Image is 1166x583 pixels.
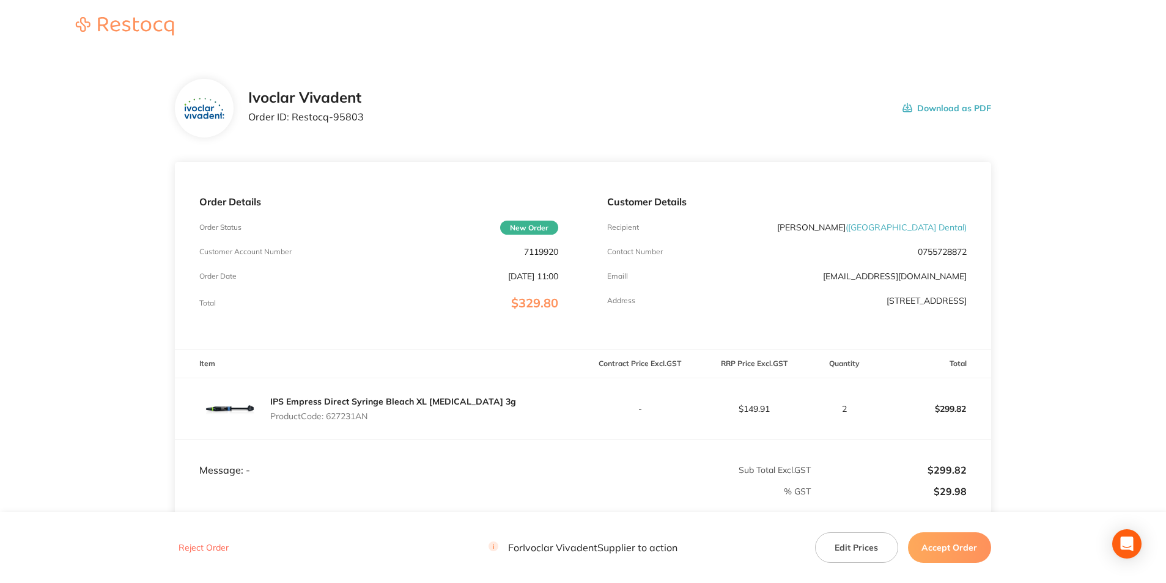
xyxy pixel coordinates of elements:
a: [EMAIL_ADDRESS][DOMAIN_NAME] [823,271,967,282]
p: % GST [175,486,811,496]
p: $299.82 [877,394,991,424]
button: Edit Prices [815,532,898,563]
button: Reject Order [175,543,232,554]
p: [STREET_ADDRESS] [887,296,967,306]
p: Total [199,299,216,307]
th: Total [877,350,991,378]
p: Order Status [199,223,242,232]
button: Accept Order [908,532,991,563]
p: Customer Account Number [199,248,292,256]
span: New Order [500,221,558,235]
div: Open Intercom Messenger [1112,529,1142,559]
th: Contract Price Excl. GST [583,350,697,378]
p: Contact Number [607,248,663,256]
img: ZTZpajdpOQ [184,98,224,119]
p: For Ivoclar Vivadent Supplier to action [489,542,677,554]
p: [PERSON_NAME] [777,222,967,232]
th: RRP Price Excl. GST [697,350,811,378]
a: IPS Empress Direct Syringe Bleach XL [MEDICAL_DATA] 3g [270,396,516,407]
p: Sub Total Excl. GST [583,465,811,475]
p: Customer Details [607,196,966,207]
p: $149.91 [698,404,811,414]
a: Restocq logo [64,17,186,37]
p: 0755728872 [918,247,967,257]
p: Order Date [199,272,237,280]
p: Order ID: Restocq- 95803 [248,111,364,122]
h2: Ivoclar Vivadent [248,89,364,106]
p: 2 [812,404,876,414]
td: Message: - [175,439,583,476]
th: Item [175,350,583,378]
p: Address [607,296,635,305]
p: [DATE] 11:00 [508,271,558,281]
p: Product Code: 627231AN [270,411,516,421]
p: Emaill [607,272,628,280]
p: Order Details [199,196,558,207]
p: 7119920 [524,247,558,257]
th: Quantity [811,350,877,378]
p: $299.82 [812,464,967,475]
span: $329.80 [511,295,558,310]
img: Restocq logo [64,17,186,35]
img: d2Rua3BrYg [199,378,260,439]
button: Download as PDF [902,89,991,127]
p: $29.98 [812,486,967,497]
p: Recipient [607,223,639,232]
p: - [583,404,696,414]
span: ( [GEOGRAPHIC_DATA] Dental ) [846,222,967,233]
